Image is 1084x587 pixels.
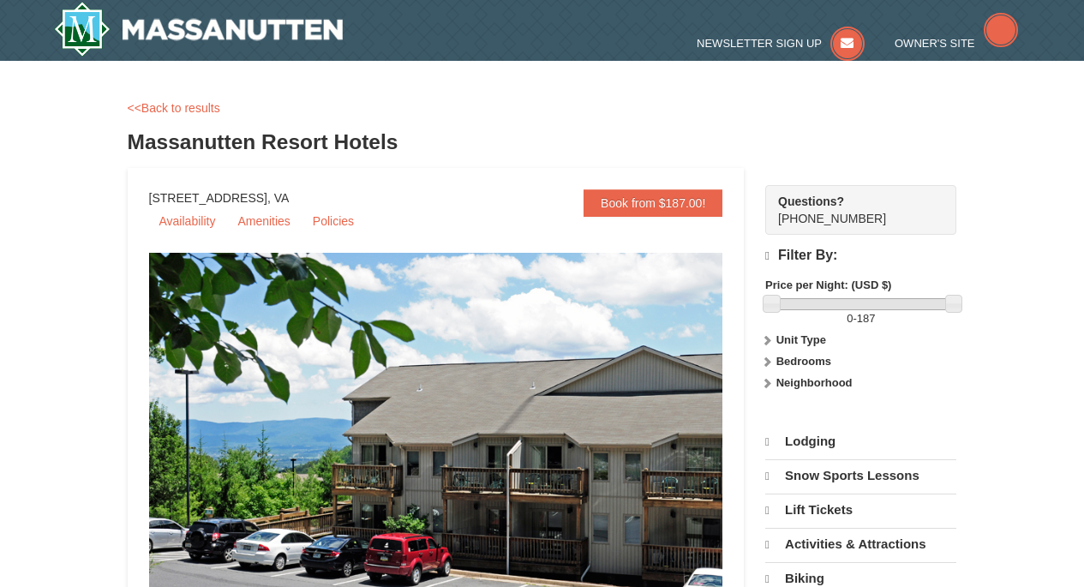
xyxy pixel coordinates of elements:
[697,37,865,50] a: Newsletter Sign Up
[765,459,956,492] a: Snow Sports Lessons
[895,37,1018,50] a: Owner's Site
[857,312,876,325] span: 187
[584,189,722,217] a: Book from $187.00!
[776,333,826,346] strong: Unit Type
[847,312,853,325] span: 0
[302,208,364,234] a: Policies
[54,2,344,57] a: Massanutten Resort
[778,193,925,225] span: [PHONE_NUMBER]
[765,426,956,458] a: Lodging
[128,101,220,115] a: <<Back to results
[778,195,844,208] strong: Questions?
[765,279,891,291] strong: Price per Night: (USD $)
[765,310,956,327] label: -
[776,355,831,368] strong: Bedrooms
[776,376,853,389] strong: Neighborhood
[895,37,975,50] span: Owner's Site
[697,37,822,50] span: Newsletter Sign Up
[149,208,226,234] a: Availability
[765,248,956,264] h4: Filter By:
[128,125,957,159] h3: Massanutten Resort Hotels
[765,528,956,560] a: Activities & Attractions
[765,494,956,526] a: Lift Tickets
[227,208,300,234] a: Amenities
[54,2,344,57] img: Massanutten Resort Logo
